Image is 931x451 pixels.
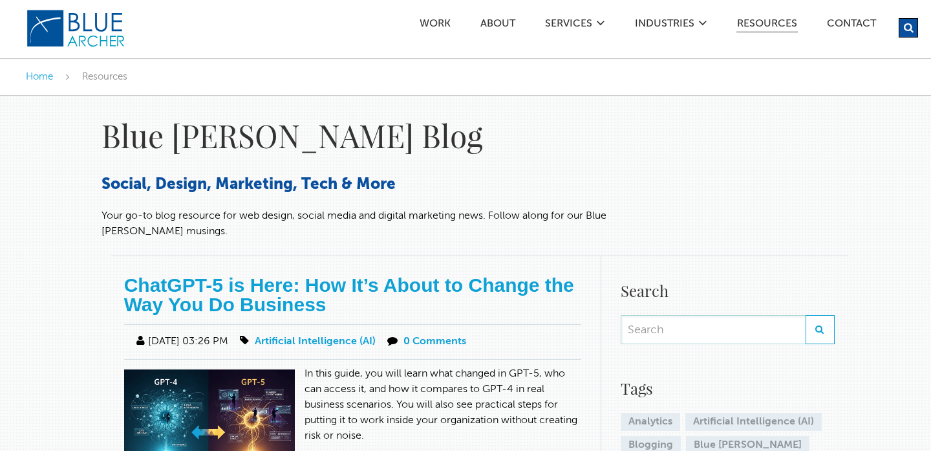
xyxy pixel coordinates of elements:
h4: Tags [621,377,835,400]
a: Work [419,19,451,32]
a: SERVICES [544,19,593,32]
input: Search [621,315,806,344]
a: Contact [826,19,877,32]
img: Blue Archer Logo [26,9,126,48]
p: In this guide, you will learn what changed in GPT-5, who can access it, and how it compares to GP... [124,366,581,444]
a: 0 Comments [403,336,466,347]
span: [DATE] 03:26 PM [134,336,228,347]
a: Artificial Intelligence (AI) [255,336,376,347]
h3: Social, Design, Marketing, Tech & More [102,175,679,195]
h4: Search [621,279,835,302]
a: Artificial Intelligence (AI) [685,413,822,431]
a: Analytics [621,413,680,431]
a: Resources [736,19,798,33]
a: ChatGPT-5 is Here: How It’s About to Change the Way You Do Business [124,274,574,315]
a: ABOUT [480,19,516,32]
span: Resources [82,72,127,82]
a: Industries [634,19,695,32]
h1: Blue [PERSON_NAME] Blog [102,115,679,155]
p: Your go-to blog resource for web design, social media and digital marketing news. Follow along fo... [102,208,679,239]
a: Home [26,72,53,82]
